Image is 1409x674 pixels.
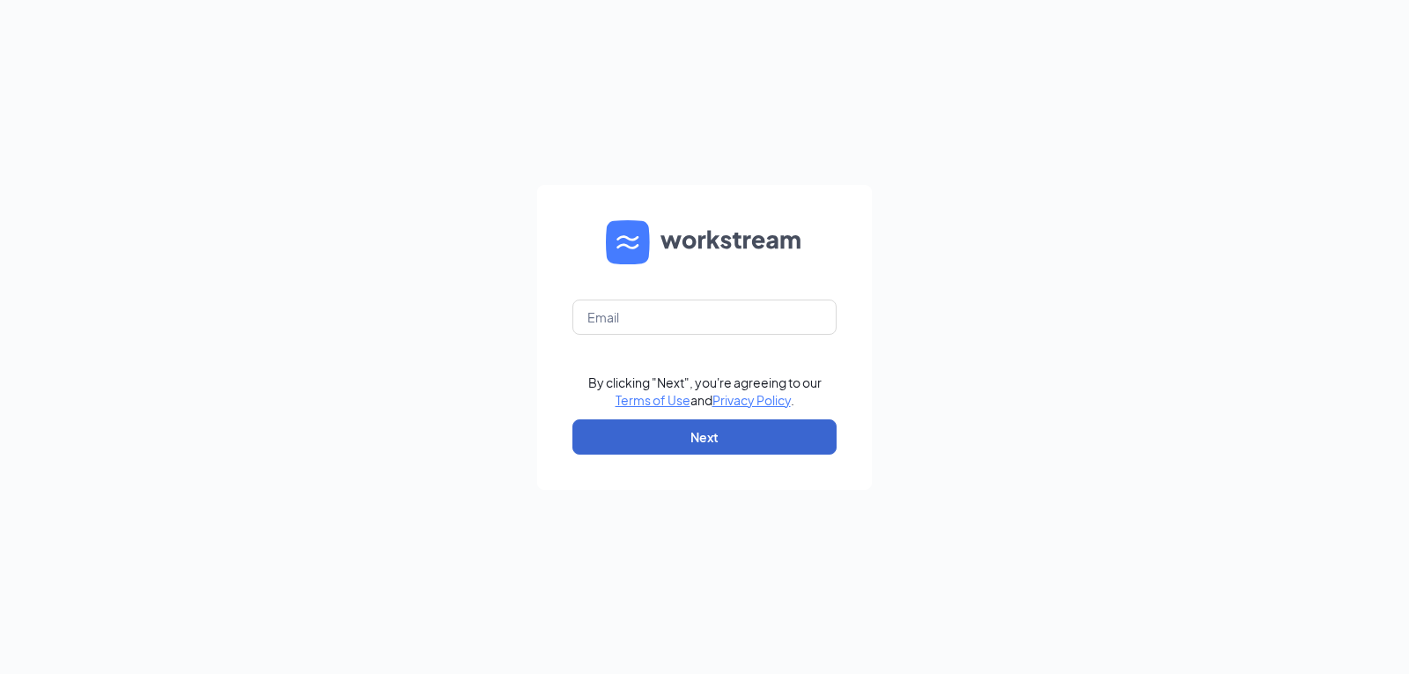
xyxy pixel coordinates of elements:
input: Email [572,300,837,335]
div: By clicking "Next", you're agreeing to our and . [588,374,822,409]
a: Privacy Policy [712,392,791,408]
img: WS logo and Workstream text [606,220,803,264]
button: Next [572,419,837,455]
a: Terms of Use [616,392,690,408]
